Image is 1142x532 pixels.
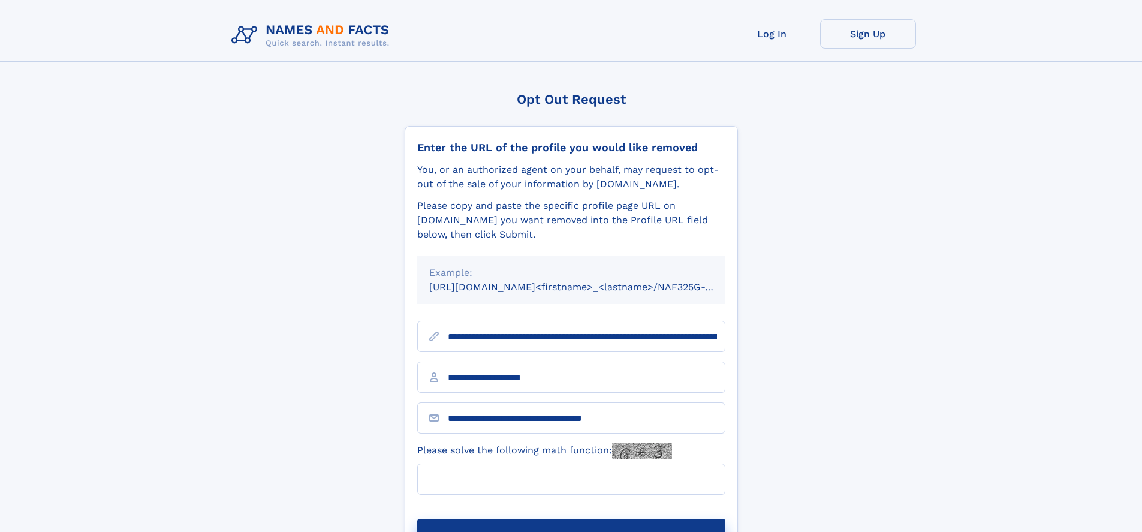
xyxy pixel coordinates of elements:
[429,281,748,293] small: [URL][DOMAIN_NAME]<firstname>_<lastname>/NAF325G-xxxxxxxx
[820,19,916,49] a: Sign Up
[724,19,820,49] a: Log In
[429,266,713,280] div: Example:
[227,19,399,52] img: Logo Names and Facts
[417,163,725,191] div: You, or an authorized agent on your behalf, may request to opt-out of the sale of your informatio...
[417,141,725,154] div: Enter the URL of the profile you would like removed
[405,92,738,107] div: Opt Out Request
[417,199,725,242] div: Please copy and paste the specific profile page URL on [DOMAIN_NAME] you want removed into the Pr...
[417,443,672,459] label: Please solve the following math function:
